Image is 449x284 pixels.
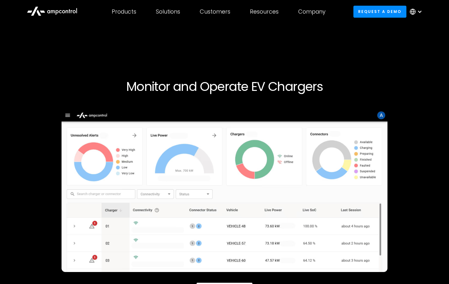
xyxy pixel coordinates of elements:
div: Products [112,8,136,15]
h1: Monitor and Operate EV Chargers [33,79,417,94]
div: Solutions [156,8,180,15]
div: Customers [200,8,230,15]
div: Company [298,8,326,15]
div: Resources [250,8,279,15]
img: Ampcontrol Open Charge Point Protocol OCPP Server for EV Fleet Charging [62,109,388,272]
a: Request a demo [353,6,406,17]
